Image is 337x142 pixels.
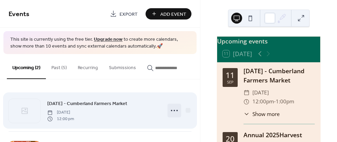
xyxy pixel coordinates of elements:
div: Sep [227,80,234,84]
span: [DATE] [47,109,74,116]
span: 1:00pm [276,97,294,106]
button: Recurring [72,54,103,78]
span: This site is currently using the free tier. to create more calendars, show more than 10 events an... [10,36,190,50]
button: Submissions [103,54,141,78]
span: 12:00 pm [47,116,74,122]
button: Upcoming (2) [7,54,46,79]
div: ​ [244,88,250,97]
span: Events [9,8,29,21]
span: 12:00pm [252,97,274,106]
a: [DATE] - Cumberland Farmers Market [47,100,127,107]
div: ​ [244,110,250,118]
div: Upcoming events [217,37,320,46]
div: ​ [244,97,250,106]
div: [DATE] - Cumberland Farmers Market [244,66,315,85]
a: Upgrade now [94,35,123,44]
button: Add Event [146,8,191,20]
span: Export [120,11,138,18]
span: Show more [252,110,280,118]
a: Export [105,8,143,20]
div: 11 [226,71,235,79]
button: ​Show more [244,110,280,118]
span: - [274,97,276,106]
button: Past (5) [46,54,72,78]
span: Add Event [160,11,186,18]
span: [DATE] [252,88,269,97]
